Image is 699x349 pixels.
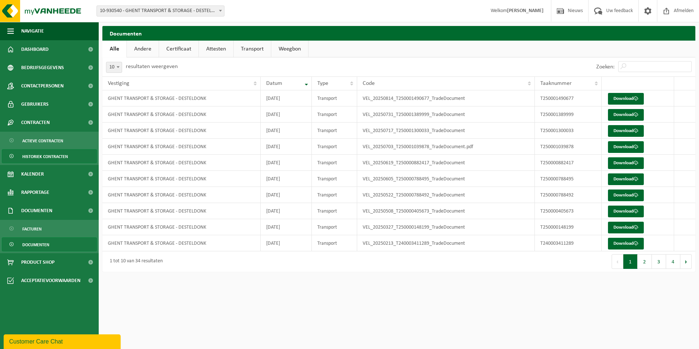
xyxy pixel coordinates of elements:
[102,187,261,203] td: GHENT TRANSPORT & STORAGE - DESTELDONK
[97,6,224,16] span: 10-930540 - GHENT TRANSPORT & STORAGE - DESTELDONK
[535,171,602,187] td: T250000788495
[126,64,178,70] label: resultaten weergeven
[612,254,623,269] button: Previous
[127,41,159,57] a: Andere
[535,187,602,203] td: T250000788492
[312,203,357,219] td: Transport
[535,219,602,235] td: T250000148199
[261,155,312,171] td: [DATE]
[2,134,97,147] a: Actieve contracten
[312,106,357,123] td: Transport
[312,90,357,106] td: Transport
[21,95,49,113] span: Gebruikers
[357,155,535,171] td: VEL_20250619_T250000882417_TradeDocument
[102,171,261,187] td: GHENT TRANSPORT & STORAGE - DESTELDONK
[2,237,97,251] a: Documenten
[4,333,122,349] iframe: chat widget
[234,41,271,57] a: Transport
[261,219,312,235] td: [DATE]
[266,80,282,86] span: Datum
[535,139,602,155] td: T250001039878
[312,171,357,187] td: Transport
[261,123,312,139] td: [DATE]
[608,109,644,121] a: Download
[102,235,261,251] td: GHENT TRANSPORT & STORAGE - DESTELDONK
[638,254,652,269] button: 2
[357,90,535,106] td: VEL_20250814_T250001490677_TradeDocument
[608,93,644,105] a: Download
[271,41,308,57] a: Weegbon
[21,183,49,202] span: Rapportage
[21,77,64,95] span: Contactpersonen
[507,8,544,14] strong: [PERSON_NAME]
[608,141,644,153] a: Download
[21,40,49,59] span: Dashboard
[22,238,49,252] span: Documenten
[608,125,644,137] a: Download
[102,90,261,106] td: GHENT TRANSPORT & STORAGE - DESTELDONK
[312,187,357,203] td: Transport
[102,219,261,235] td: GHENT TRANSPORT & STORAGE - DESTELDONK
[357,139,535,155] td: VEL_20250703_T250001039878_TradeDocument.pdf
[608,206,644,217] a: Download
[159,41,199,57] a: Certificaat
[540,80,572,86] span: Taaknummer
[21,271,80,290] span: Acceptatievoorwaarden
[102,155,261,171] td: GHENT TRANSPORT & STORAGE - DESTELDONK
[106,62,122,73] span: 10
[608,238,644,249] a: Download
[102,106,261,123] td: GHENT TRANSPORT & STORAGE - DESTELDONK
[535,90,602,106] td: T250001490677
[535,123,602,139] td: T250001300033
[22,134,63,148] span: Actieve contracten
[357,187,535,203] td: VEL_20250522_T250000788492_TradeDocument
[261,171,312,187] td: [DATE]
[357,203,535,219] td: VEL_20250508_T250000405673_TradeDocument
[21,202,52,220] span: Documenten
[312,123,357,139] td: Transport
[21,22,44,40] span: Navigatie
[535,155,602,171] td: T250000882417
[261,139,312,155] td: [DATE]
[608,222,644,233] a: Download
[357,123,535,139] td: VEL_20250717_T250001300033_TradeDocument
[312,219,357,235] td: Transport
[108,80,129,86] span: Vestiging
[22,222,42,236] span: Facturen
[102,139,261,155] td: GHENT TRANSPORT & STORAGE - DESTELDONK
[106,62,122,72] span: 10
[199,41,233,57] a: Attesten
[2,222,97,236] a: Facturen
[261,187,312,203] td: [DATE]
[596,64,615,70] label: Zoeken:
[261,203,312,219] td: [DATE]
[623,254,638,269] button: 1
[312,139,357,155] td: Transport
[608,173,644,185] a: Download
[261,106,312,123] td: [DATE]
[312,235,357,251] td: Transport
[666,254,680,269] button: 4
[680,254,692,269] button: Next
[608,157,644,169] a: Download
[102,26,695,40] h2: Documenten
[312,155,357,171] td: Transport
[261,235,312,251] td: [DATE]
[102,203,261,219] td: GHENT TRANSPORT & STORAGE - DESTELDONK
[357,219,535,235] td: VEL_20250327_T250000148199_TradeDocument
[357,106,535,123] td: VEL_20250731_T250001389999_TradeDocument
[2,149,97,163] a: Historiek contracten
[317,80,328,86] span: Type
[21,59,64,77] span: Bedrijfsgegevens
[363,80,375,86] span: Code
[652,254,666,269] button: 3
[535,203,602,219] td: T250000405673
[102,41,126,57] a: Alle
[22,150,68,164] span: Historiek contracten
[357,171,535,187] td: VEL_20250605_T250000788495_TradeDocument
[535,106,602,123] td: T250001389999
[535,235,602,251] td: T240003411289
[21,165,44,183] span: Kalender
[21,253,54,271] span: Product Shop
